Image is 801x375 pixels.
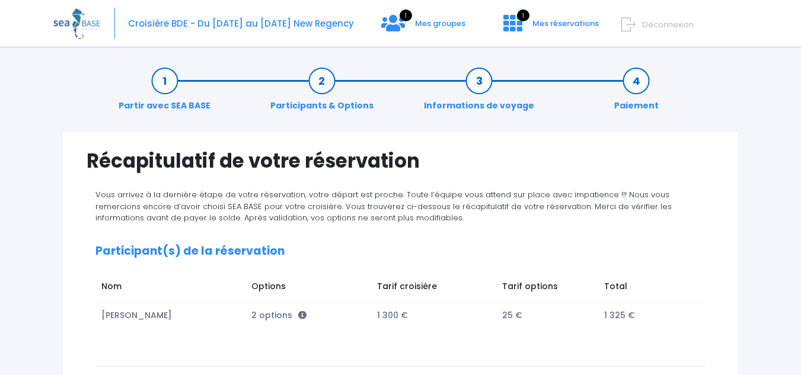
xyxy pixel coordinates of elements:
span: 2 options [251,309,307,321]
td: Tarif croisière [371,274,497,303]
td: 1 325 € [598,303,694,328]
a: 1 Mes groupes [372,22,475,33]
a: 1 Mes réservations [494,22,606,33]
td: 25 € [497,303,599,328]
td: Options [245,274,371,303]
span: 1 [400,9,412,21]
span: Déconnexion [642,19,694,30]
span: Mes groupes [415,18,465,29]
a: Informations de voyage [418,75,540,112]
a: Partir avec SEA BASE [113,75,216,112]
a: Participants & Options [264,75,379,112]
h2: Participant(s) de la réservation [95,245,706,258]
td: Nom [95,274,245,303]
td: Tarif options [497,274,599,303]
span: Mes réservations [532,18,599,29]
td: [PERSON_NAME] [95,303,245,328]
span: Vous arrivez à la dernière étape de votre réservation, votre départ est proche. Toute l’équipe vo... [95,189,672,223]
td: 1 300 € [371,303,497,328]
h1: Récapitulatif de votre réservation [87,149,714,172]
span: 1 [517,9,529,21]
span: Croisière BDE - Du [DATE] au [DATE] New Regency [128,17,354,30]
a: Paiement [608,75,665,112]
td: Total [598,274,694,303]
